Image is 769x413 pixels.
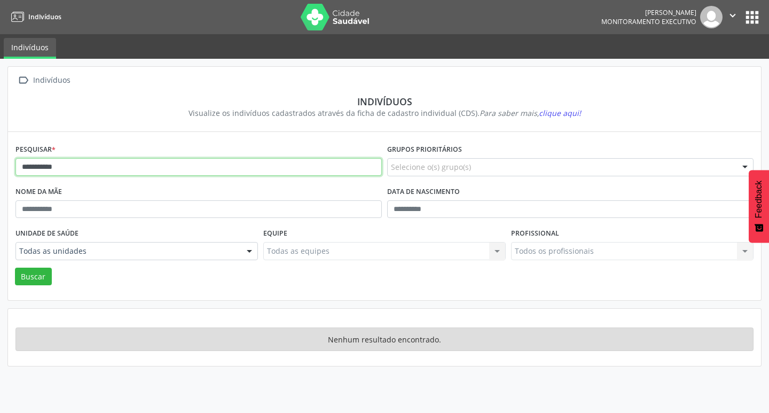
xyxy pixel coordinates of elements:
[754,181,764,218] span: Feedback
[7,8,61,26] a: Indivíduos
[743,8,762,27] button: apps
[601,8,696,17] div: [PERSON_NAME]
[15,73,31,88] i: 
[601,17,696,26] span: Monitoramento Executivo
[391,161,471,173] span: Selecione o(s) grupo(s)
[19,246,236,256] span: Todas as unidades
[263,225,287,242] label: Equipe
[387,184,460,200] label: Data de nascimento
[15,184,62,200] label: Nome da mãe
[15,268,52,286] button: Buscar
[749,170,769,243] button: Feedback - Mostrar pesquisa
[23,96,746,107] div: Indivíduos
[4,38,56,59] a: Indivíduos
[15,73,72,88] a:  Indivíduos
[31,73,72,88] div: Indivíduos
[15,328,754,351] div: Nenhum resultado encontrado.
[387,142,462,158] label: Grupos prioritários
[723,6,743,28] button: 
[15,142,56,158] label: Pesquisar
[700,6,723,28] img: img
[727,10,739,21] i: 
[511,225,559,242] label: Profissional
[23,107,746,119] div: Visualize os indivíduos cadastrados através da ficha de cadastro individual (CDS).
[480,108,581,118] i: Para saber mais,
[15,225,79,242] label: Unidade de saúde
[539,108,581,118] span: clique aqui!
[28,12,61,21] span: Indivíduos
